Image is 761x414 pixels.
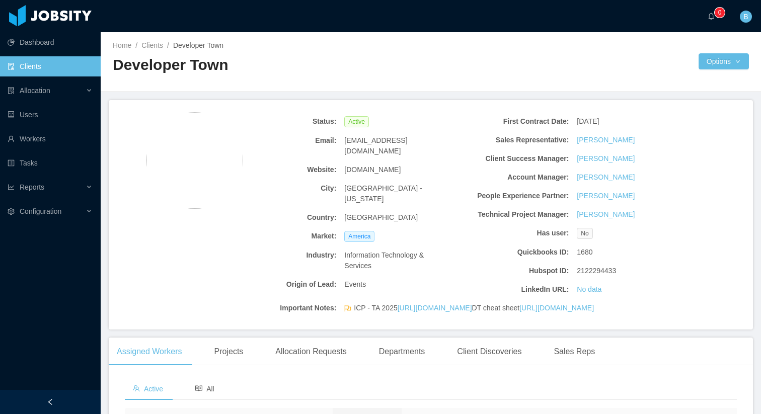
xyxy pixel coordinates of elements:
[8,56,93,76] a: icon: auditClients
[743,11,748,23] span: B
[371,338,433,366] div: Departments
[228,183,336,194] b: City:
[8,153,93,173] a: icon: profileTasks
[449,338,529,366] div: Client Discoveries
[167,41,169,49] span: /
[109,338,190,366] div: Assigned Workers
[228,135,336,146] b: Email:
[577,135,635,145] a: [PERSON_NAME]
[113,55,431,75] h2: Developer Town
[133,385,163,393] span: Active
[519,304,594,312] a: [URL][DOMAIN_NAME]
[228,212,336,223] b: Country:
[344,305,351,315] span: flag
[228,231,336,241] b: Market:
[133,385,140,392] i: icon: team
[708,13,715,20] i: icon: bell
[461,191,569,201] b: People Experience Partner:
[113,41,131,49] a: Home
[461,284,569,295] b: LinkedIn URL:
[461,153,569,164] b: Client Success Manager:
[699,53,749,69] button: Optionsicon: down
[20,207,61,215] span: Configuration
[577,228,592,239] span: No
[8,129,93,149] a: icon: userWorkers
[267,338,354,366] div: Allocation Requests
[715,8,725,18] sup: 0
[354,303,594,313] span: ICP - TA 2025 DT cheat sheet
[8,184,15,191] i: icon: line-chart
[461,247,569,258] b: Quickbooks ID:
[577,153,635,164] a: [PERSON_NAME]
[228,303,336,313] b: Important Notes:
[206,338,252,366] div: Projects
[461,209,569,220] b: Technical Project Manager:
[573,112,689,131] div: [DATE]
[577,247,592,258] span: 1680
[344,250,452,271] span: Information Technology & Services
[8,87,15,94] i: icon: solution
[228,164,336,175] b: Website:
[577,172,635,183] a: [PERSON_NAME]
[8,208,15,215] i: icon: setting
[461,116,569,127] b: First Contract Date:
[461,172,569,183] b: Account Manager:
[135,41,137,49] span: /
[461,228,569,238] b: Has user:
[344,116,369,127] span: Active
[577,209,635,220] a: [PERSON_NAME]
[344,135,452,156] span: [EMAIL_ADDRESS][DOMAIN_NAME]
[146,112,243,209] img: 1a527a80-2f1b-11e9-a6f5-c178e916af26_5cec3d7d8b133-400w.png
[577,191,635,201] a: [PERSON_NAME]
[461,135,569,145] b: Sales Representative:
[577,266,616,276] span: 2122294433
[344,279,366,290] span: Events
[344,164,401,175] span: [DOMAIN_NAME]
[228,279,336,290] b: Origin of Lead:
[577,284,601,295] a: No data
[20,87,50,95] span: Allocation
[228,250,336,261] b: Industry:
[398,304,472,312] a: [URL][DOMAIN_NAME]
[344,231,374,242] span: America
[173,41,223,49] span: Developer Town
[141,41,163,49] a: Clients
[8,32,93,52] a: icon: pie-chartDashboard
[461,266,569,276] b: Hubspot ID:
[195,385,214,393] span: All
[344,183,452,204] span: [GEOGRAPHIC_DATA] - [US_STATE]
[20,183,44,191] span: Reports
[8,105,93,125] a: icon: robotUsers
[344,212,418,223] span: [GEOGRAPHIC_DATA]
[546,338,603,366] div: Sales Reps
[195,385,202,392] i: icon: read
[228,116,336,127] b: Status:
